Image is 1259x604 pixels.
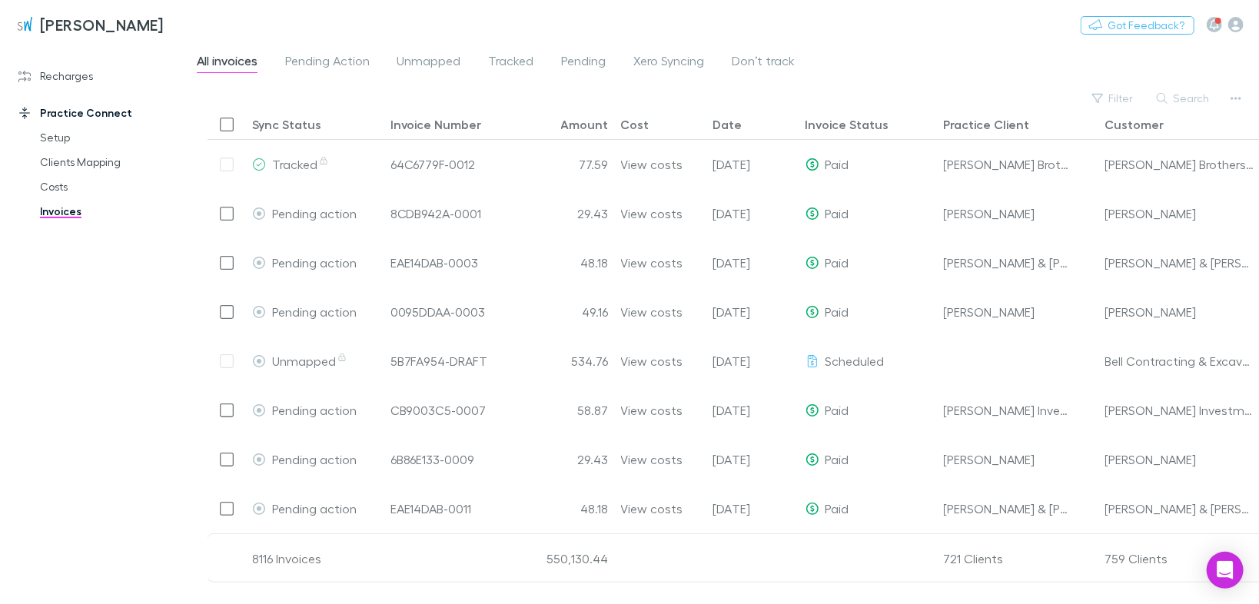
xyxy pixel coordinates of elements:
a: View costs [621,140,683,188]
div: 21 Apr 2025 [707,435,799,484]
div: Amount [561,117,609,132]
span: Xero Syncing [634,53,705,73]
div: [PERSON_NAME] [944,189,1035,237]
span: Unmapped [397,53,461,73]
div: [PERSON_NAME] & [PERSON_NAME] [944,238,1073,287]
div: Customer [1105,117,1164,132]
button: Filter [1085,89,1143,108]
div: [PERSON_NAME] [1105,189,1254,237]
div: [PERSON_NAME] [1105,435,1254,483]
button: Search [1149,89,1219,108]
img: Sinclair Wilson's Logo [15,15,34,34]
a: CB9003C5-0007 [390,386,487,434]
span: Tracked [489,53,534,73]
div: 8116 Invoices [246,534,384,583]
div: [PERSON_NAME] Brothers Pty Ltd [944,140,1073,188]
div: 49.16 [523,287,615,337]
div: [PERSON_NAME] & [PERSON_NAME] [1105,484,1254,533]
span: Paid [825,157,849,171]
div: [PERSON_NAME] & [PERSON_NAME] [944,484,1073,533]
div: [PERSON_NAME] & [PERSON_NAME] [1105,238,1254,287]
a: Recharges [3,64,201,88]
div: 20 Aug 2024 [707,238,799,287]
span: Pending [562,53,606,73]
a: Clients Mapping [25,150,201,174]
div: 29.43 [523,435,615,484]
div: 77.59 [523,140,615,189]
a: 8CDB942A-0001 [390,189,482,237]
a: EAE14DAB-0011 [390,484,472,533]
a: View costs [621,386,683,434]
a: EAE14DAB-0003 [390,238,479,287]
div: 550,130.44 [523,534,615,583]
span: Pending action [272,501,357,516]
h3: [PERSON_NAME] [40,15,164,34]
span: Pending action [272,255,357,270]
a: View costs [621,238,683,287]
a: [PERSON_NAME] [6,6,173,43]
div: 20 Aug 2024 [707,189,799,238]
span: Unmapped [272,353,348,368]
div: Open Intercom Messenger [1207,552,1244,589]
div: Invoice Number [390,117,482,132]
a: Practice Connect [3,101,201,125]
span: Pending action [272,452,357,466]
div: [PERSON_NAME] [1105,287,1254,336]
a: 6B86E133-0009 [390,435,475,483]
div: 721 Clients [938,534,1099,583]
div: 48.18 [523,238,615,287]
span: Paid [825,255,849,270]
button: Got Feedback? [1081,16,1194,35]
a: 64C6779F-0012 [390,140,476,188]
span: Paid [825,452,849,466]
a: View costs [621,287,683,336]
div: [PERSON_NAME] Brothers Pty Ltd [1105,140,1254,188]
a: Costs [25,174,201,199]
a: View costs [621,435,683,483]
a: 5B7FA954-DRAFT [390,337,488,385]
div: 0095DDAA-0003 [390,287,486,336]
div: [PERSON_NAME] [944,435,1035,483]
div: [PERSON_NAME] [944,287,1035,336]
a: View costs [621,484,683,533]
span: Paid [825,304,849,319]
span: Don’t track [732,53,796,73]
span: Scheduled [825,353,885,368]
span: All invoices [197,53,257,73]
div: 21 Jul 2025 [707,140,799,189]
div: 21 Sep 2025 [707,337,799,386]
a: View costs [621,337,683,385]
div: 534.76 [523,337,615,386]
div: 20 Feb 2025 [707,386,799,435]
div: Sync Status [252,117,321,132]
span: Pending action [272,206,357,221]
div: Bell Contracting & Excavations Pty Ltd [1105,337,1254,385]
a: Setup [25,125,201,150]
span: Tracked [272,157,330,171]
span: Pending action [272,304,357,319]
div: Cost [621,117,649,132]
a: View costs [621,189,683,237]
a: Invoices [25,199,201,224]
div: 58.87 [523,386,615,435]
span: Pending action [272,403,357,417]
div: [PERSON_NAME] Investments Pty Ltd [944,386,1073,434]
span: Paid [825,206,849,221]
div: Invoice Status [806,117,889,132]
div: 20 Dec 2024 [707,287,799,337]
span: Paid [825,403,849,417]
span: Paid [825,501,849,516]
